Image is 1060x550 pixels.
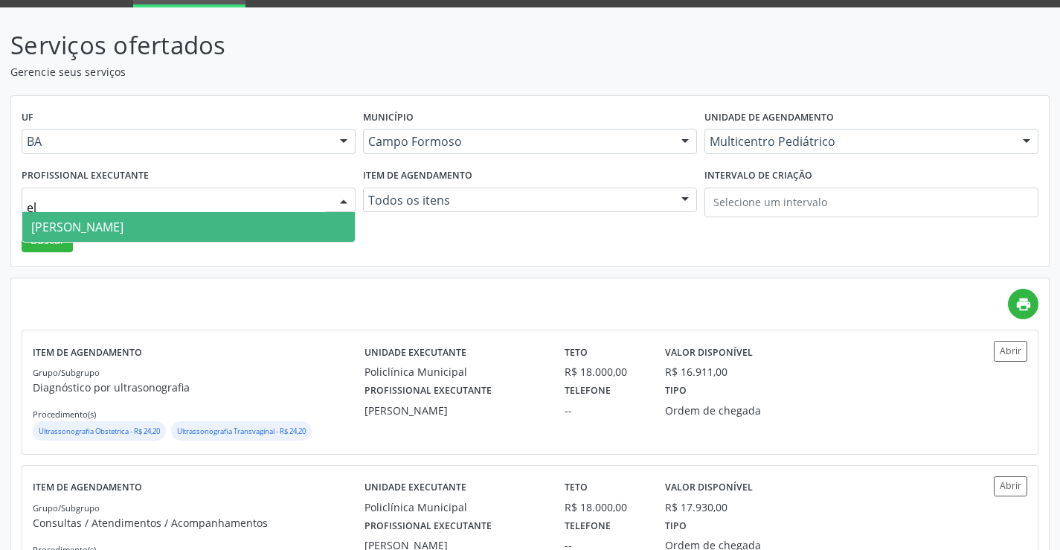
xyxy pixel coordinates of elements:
label: Telefone [565,380,611,403]
a: print [1008,289,1038,319]
div: R$ 18.000,00 [565,364,644,380]
small: Ultrassonografia Transvaginal - R$ 24,20 [177,426,306,436]
label: Unidade de agendamento [704,106,834,129]
label: Unidade executante [364,341,466,364]
button: Abrir [994,341,1027,361]
i: print [1015,296,1032,313]
label: Profissional executante [22,164,149,188]
input: Selecione um intervalo [704,188,1038,217]
span: Campo Formoso [368,134,666,149]
label: UF [22,106,33,129]
small: Grupo/Subgrupo [33,502,100,514]
label: Valor disponível [665,341,753,364]
div: R$ 17.930,00 [665,499,727,515]
p: Diagnóstico por ultrasonografia [33,380,364,395]
label: Telefone [565,515,611,538]
label: Valor disponível [665,476,753,499]
div: -- [565,403,644,418]
p: Consultas / Atendimentos / Acompanhamentos [33,515,364,531]
span: BA [27,134,325,149]
label: Unidade executante [364,476,466,499]
label: Tipo [665,380,687,403]
div: [PERSON_NAME] [364,403,544,418]
label: Item de agendamento [33,341,142,364]
span: [PERSON_NAME] [31,219,123,235]
small: Ultrassonografia Obstetrica - R$ 24,20 [39,426,160,436]
label: Profissional executante [364,380,492,403]
label: Tipo [665,515,687,538]
div: R$ 16.911,00 [665,364,727,380]
div: Policlínica Municipal [364,499,544,515]
label: Teto [565,341,588,364]
p: Serviços ofertados [10,27,738,64]
div: Ordem de chegada [665,403,794,418]
label: Profissional executante [364,515,492,538]
span: Multicentro Pediátrico [710,134,1008,149]
label: Teto [565,476,588,499]
label: Item de agendamento [363,164,472,188]
div: R$ 18.000,00 [565,499,644,515]
label: Intervalo de criação [704,164,812,188]
div: Policlínica Municipal [364,364,544,380]
input: Selecione um profissional [27,193,325,223]
p: Gerencie seus serviços [10,64,738,80]
label: Município [363,106,414,129]
small: Procedimento(s) [33,409,96,420]
small: Grupo/Subgrupo [33,367,100,378]
span: Todos os itens [368,193,666,208]
label: Item de agendamento [33,476,142,499]
button: Abrir [994,476,1027,496]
